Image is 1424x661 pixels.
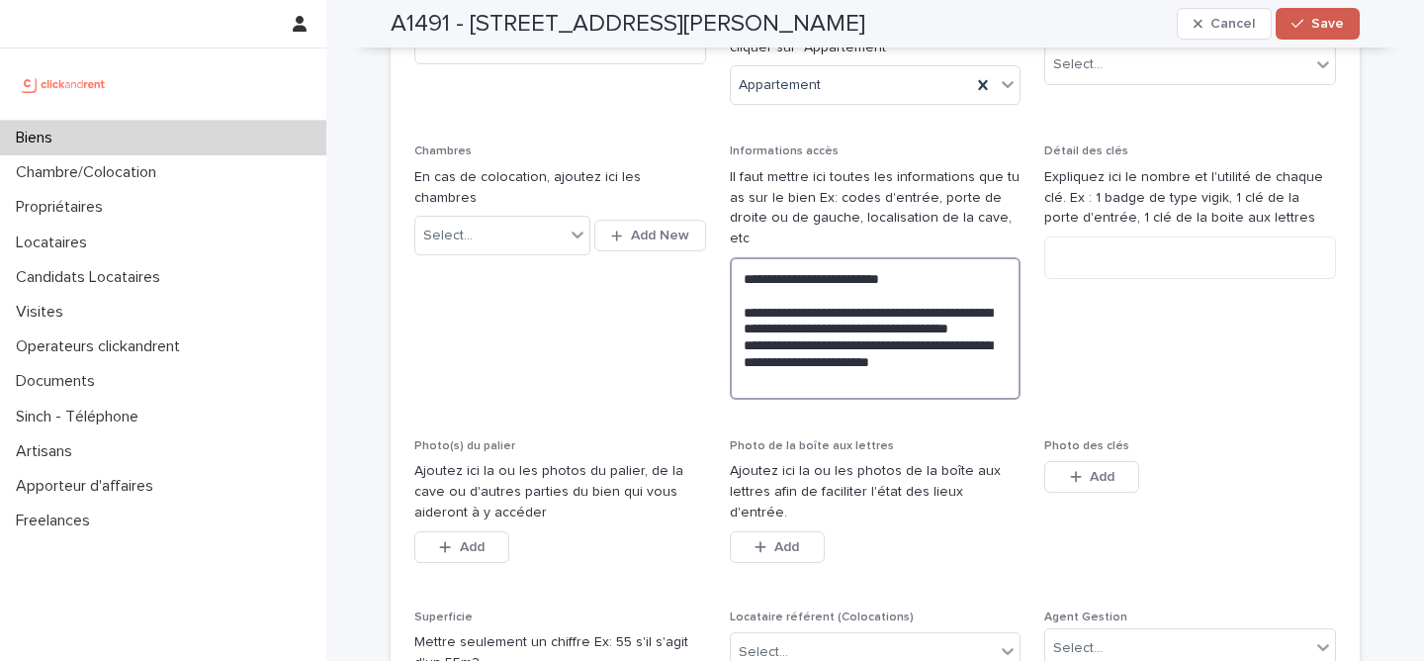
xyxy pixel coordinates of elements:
p: Propriétaires [8,198,119,217]
p: Ajoutez ici la ou les photos du palier, de la cave ou d'autres parties du bien qui vous aideront ... [414,461,706,522]
div: Select... [1053,638,1103,659]
span: Add [774,540,799,554]
div: Select... [423,226,473,246]
span: Agent Gestion [1044,612,1127,623]
span: Superficie [414,612,473,623]
button: Add [730,531,825,563]
span: Add [1090,470,1114,484]
p: Apporteur d'affaires [8,477,169,496]
button: Add [1044,461,1139,493]
span: Photo(s) du palier [414,440,515,452]
p: Biens [8,129,68,147]
p: Chambre/Colocation [8,163,172,182]
button: Add [414,531,509,563]
p: En cas de colocation, ajoutez ici les chambres [414,167,706,209]
p: Expliquez ici le nombre et l'utilité de chaque clé. Ex : 1 badge de type vigik, 1 clé de la porte... [1044,167,1336,229]
span: Appartement [739,75,821,96]
p: Candidats Locataires [8,268,176,287]
span: Photo de la boîte aux lettres [730,440,894,452]
span: Add New [631,229,689,242]
span: Détail des clés [1044,145,1128,157]
button: Cancel [1177,8,1272,40]
p: Visites [8,303,79,322]
p: Documents [8,372,111,391]
p: Freelances [8,512,106,530]
span: Locataire référent (Colocations) [730,612,914,623]
p: Sinch - Téléphone [8,408,154,426]
h2: A1491 - [STREET_ADDRESS][PERSON_NAME] [391,10,865,39]
span: Photo des clés [1044,440,1129,452]
span: Informations accès [730,145,839,157]
p: Operateurs clickandrent [8,337,196,356]
button: Save [1276,8,1360,40]
p: Il faut mettre ici toutes les informations que tu as sur le bien Ex: codes d'entrée, porte de dro... [730,167,1022,249]
p: Ajoutez ici la ou les photos de la boîte aux lettres afin de faciliter l'état des lieux d'entrée. [730,461,1022,522]
div: Select... [1053,54,1103,75]
span: Cancel [1210,17,1255,31]
p: Artisans [8,442,88,461]
img: UCB0brd3T0yccxBKYDjQ [16,64,112,104]
span: Save [1311,17,1344,31]
span: Chambres [414,145,472,157]
p: Locataires [8,234,103,252]
button: Add New [594,220,705,251]
span: Add [460,540,485,554]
